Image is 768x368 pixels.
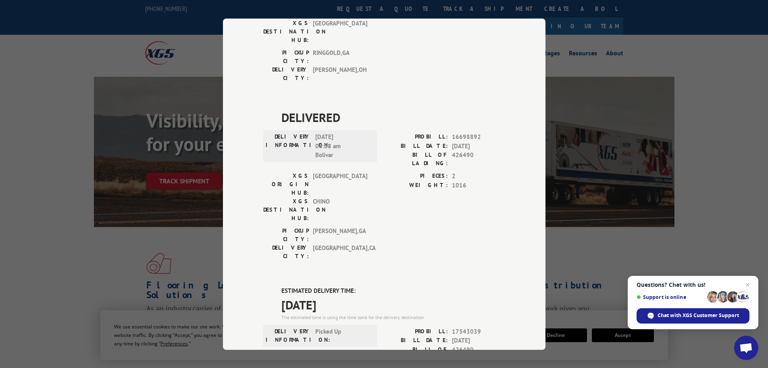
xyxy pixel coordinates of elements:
span: CHINO [313,197,367,223]
label: XGS ORIGIN HUB: [263,172,309,197]
label: BILL OF LADING: [384,345,448,362]
span: 426490 [452,151,505,168]
span: 17543039 [452,327,505,336]
a: Open chat [734,336,758,360]
span: Support is online [637,294,704,300]
label: XGS DESTINATION HUB: [263,19,309,44]
span: Questions? Chat with us! [637,282,749,288]
label: DELIVERY CITY: [263,244,309,261]
div: The estimated time is using the time zone for the delivery destination. [281,313,505,321]
label: BILL DATE: [384,141,448,151]
span: 2 [452,172,505,181]
label: XGS DESTINATION HUB: [263,197,309,223]
span: Picked Up [315,327,370,344]
span: 1016 [452,181,505,190]
span: 426490 [452,345,505,362]
span: [DATE] 08:08 am Bolivar [315,132,370,160]
label: BILL OF LADING: [384,151,448,168]
label: WEIGHT: [384,181,448,190]
span: RINGGOLD , GA [313,48,367,65]
label: DELIVERY INFORMATION: [266,327,311,344]
label: DELIVERY CITY: [263,65,309,82]
span: [PERSON_NAME] , GA [313,227,367,244]
span: [PERSON_NAME] , OH [313,65,367,82]
label: PIECES: [384,172,448,181]
label: PROBILL: [384,132,448,142]
span: [DATE] [452,336,505,345]
span: [GEOGRAPHIC_DATA] [313,19,367,44]
label: PROBILL: [384,327,448,336]
span: Chat with XGS Customer Support [637,308,749,324]
label: PICKUP CITY: [263,48,309,65]
span: DELIVERED [281,108,505,126]
label: BILL DATE: [384,336,448,345]
span: Chat with XGS Customer Support [658,312,739,319]
span: 16698892 [452,132,505,142]
label: DELIVERY INFORMATION: [266,132,311,160]
span: [DATE] [452,141,505,151]
label: PICKUP CITY: [263,227,309,244]
span: [DATE] [281,295,505,313]
span: [GEOGRAPHIC_DATA] [313,172,367,197]
label: ESTIMATED DELIVERY TIME: [281,286,505,296]
span: [GEOGRAPHIC_DATA] , CA [313,244,367,261]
